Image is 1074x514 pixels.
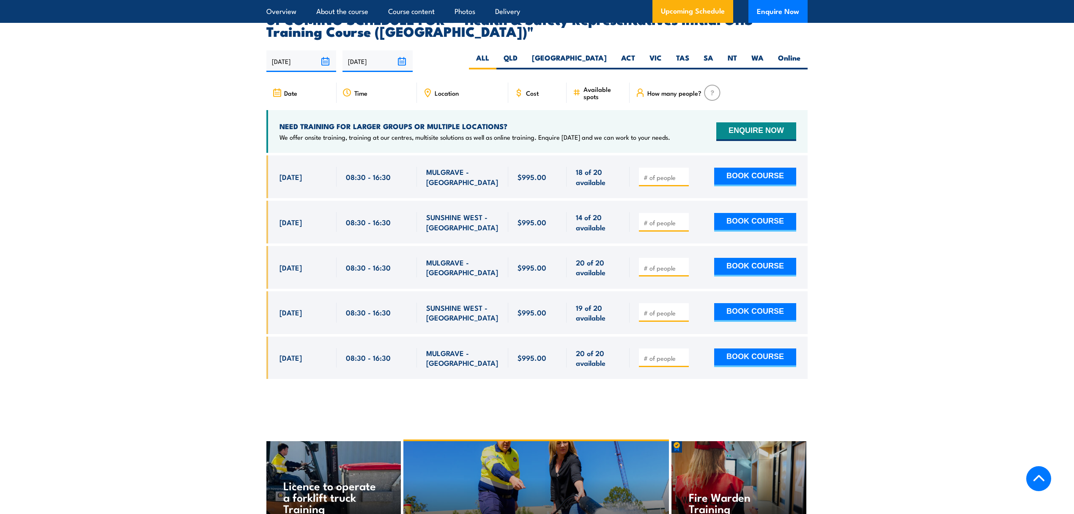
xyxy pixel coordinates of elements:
input: # of people [644,264,686,272]
span: Available spots [584,86,624,100]
input: # of people [644,173,686,182]
label: SA [696,53,721,69]
label: [GEOGRAPHIC_DATA] [525,53,614,69]
input: # of people [644,309,686,317]
label: VIC [642,53,669,69]
span: SUNSHINE WEST - [GEOGRAPHIC_DATA] [426,212,499,232]
span: $995.00 [518,353,546,362]
h4: Licence to operate a forklift truck Training [283,480,384,514]
span: 08:30 - 16:30 [346,263,391,272]
label: QLD [496,53,525,69]
button: BOOK COURSE [714,348,796,367]
h4: NEED TRAINING FOR LARGER GROUPS OR MULTIPLE LOCATIONS? [279,122,670,131]
h4: Fire Warden Training [689,491,789,514]
span: Date [284,89,297,97]
label: WA [744,53,771,69]
span: 08:30 - 16:30 [346,217,391,227]
span: MULGRAVE - [GEOGRAPHIC_DATA] [426,167,499,187]
span: $995.00 [518,307,546,317]
span: MULGRAVE - [GEOGRAPHIC_DATA] [426,257,499,277]
label: ACT [614,53,642,69]
input: To date [342,50,412,72]
button: BOOK COURSE [714,303,796,322]
button: BOOK COURSE [714,213,796,232]
input: # of people [644,354,686,362]
span: [DATE] [279,217,302,227]
button: ENQUIRE NOW [716,122,796,141]
label: ALL [469,53,496,69]
span: [DATE] [279,263,302,272]
span: 08:30 - 16:30 [346,172,391,182]
span: SUNSHINE WEST - [GEOGRAPHIC_DATA] [426,303,499,323]
span: [DATE] [279,172,302,182]
span: Location [435,89,459,97]
label: TAS [669,53,696,69]
label: Online [771,53,808,69]
span: Cost [526,89,539,97]
span: 08:30 - 16:30 [346,353,391,362]
button: BOOK COURSE [714,168,796,186]
span: $995.00 [518,217,546,227]
span: 08:30 - 16:30 [346,307,391,317]
span: 18 of 20 available [576,167,620,187]
span: $995.00 [518,172,546,182]
span: 19 of 20 available [576,303,620,323]
button: BOOK COURSE [714,258,796,276]
span: [DATE] [279,353,302,362]
span: 20 of 20 available [576,348,620,368]
label: NT [721,53,744,69]
span: How many people? [647,89,701,97]
span: [DATE] [279,307,302,317]
span: Time [354,89,367,97]
span: MULGRAVE - [GEOGRAPHIC_DATA] [426,348,499,368]
span: 20 of 20 available [576,257,620,277]
h2: UPCOMING SCHEDULE FOR - "Health & Safety Representatives Initial OHS Training Course ([GEOGRAPHIC... [266,13,808,37]
span: $995.00 [518,263,546,272]
span: 14 of 20 available [576,212,620,232]
input: From date [266,50,336,72]
p: We offer onsite training, training at our centres, multisite solutions as well as online training... [279,133,670,141]
input: # of people [644,218,686,227]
